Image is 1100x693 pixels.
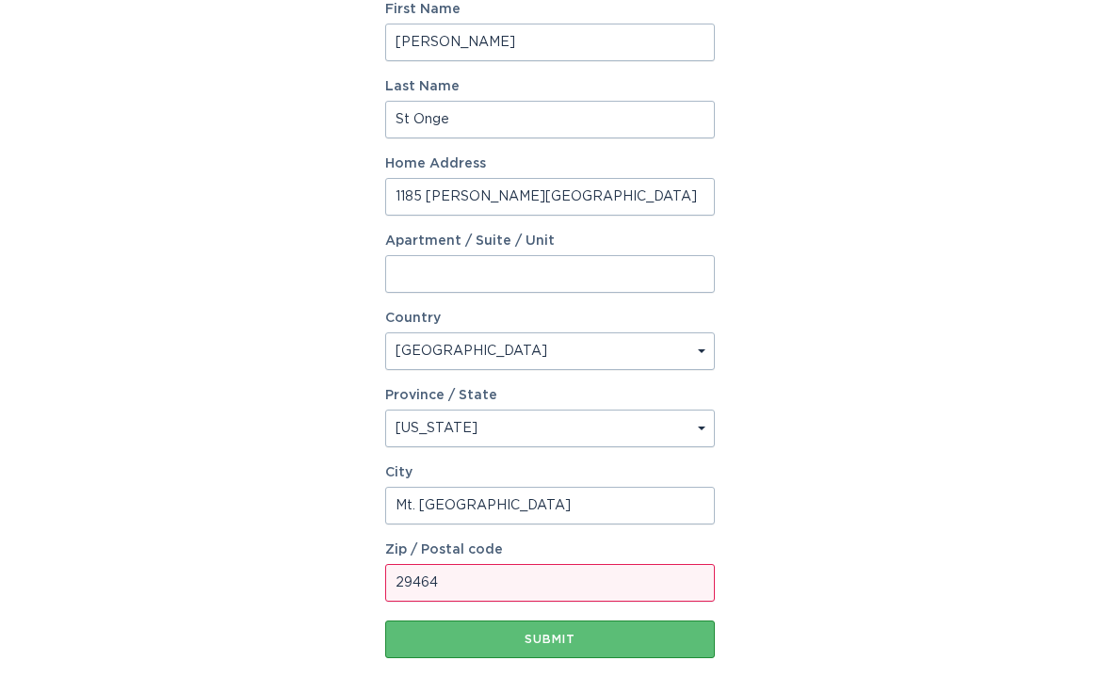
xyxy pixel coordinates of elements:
label: Province / State [385,389,497,402]
label: Apartment / Suite / Unit [385,234,715,248]
button: Submit [385,620,715,658]
label: Last Name [385,80,715,93]
label: Home Address [385,157,715,170]
label: First Name [385,3,715,16]
div: Submit [395,634,705,645]
label: Country [385,312,441,325]
label: City [385,466,715,479]
label: Zip / Postal code [385,543,715,556]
